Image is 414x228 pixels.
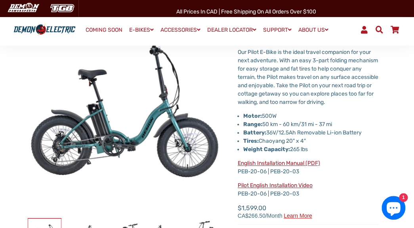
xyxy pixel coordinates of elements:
span: 50 km - 60 km/31 mi - 37 mi [243,121,332,128]
strong: Battery: [243,129,266,136]
p: 265 lbs [243,145,378,153]
p: PEB-20-06 | PEB-20-03 [238,181,378,198]
inbox-online-store-chat: Shopify online store chat [379,196,408,222]
a: COMING SOON [83,25,125,36]
a: ABOUT US [296,24,331,36]
span: 500W [262,113,277,119]
a: E-BIKES [126,24,156,36]
p: Our Pilot E-Bike is the ideal travel companion for your next adventure. With an easy 3-part foldi... [238,48,378,106]
span: Chaoyang 20" x 4" [243,138,306,144]
a: DEALER LOCATOR [204,24,259,36]
strong: Motor: [243,113,262,119]
img: Demon Electric logo [12,23,77,36]
img: TGB Canada [46,2,78,15]
span: $1,599.00 [238,203,312,218]
a: SUPPORT [260,24,294,36]
strong: Range: [243,121,262,128]
span: All Prices in CAD | Free shipping on all orders over $100 [176,8,316,15]
a: Pilot English Installation Video [238,182,313,189]
a: ACCESSORIES [158,24,203,36]
strong: Weight Capacity: [243,146,290,153]
p: PEB-20-06 | PEB-20-03 [238,159,378,176]
a: English Installation Manual (PDF) [238,160,320,167]
img: Demon Electric [4,2,42,15]
strong: Tires: [243,138,259,144]
span: 36V/12.5Ah Removable Li-ion Battery [243,129,362,136]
